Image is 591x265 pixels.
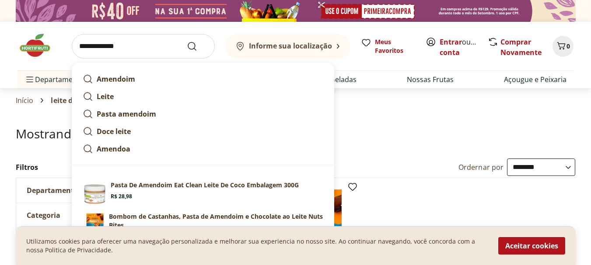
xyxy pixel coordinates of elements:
span: ou [440,37,479,58]
a: Nossas Frutas [407,74,454,85]
span: Departamento [27,186,78,195]
a: Amendoa [79,140,327,158]
span: 0 [567,42,570,50]
input: search [72,34,215,59]
a: Pasta amendoim [79,105,327,123]
button: Aceitar cookies [498,237,565,255]
b: Informe sua localização [249,41,332,51]
strong: Amendoa [97,144,130,154]
a: Amendoim [79,70,327,88]
button: Departamento [16,178,147,203]
strong: Pasta amendoim [97,109,156,119]
span: R$ 28,98 [111,193,132,200]
strong: Amendoim [97,74,135,84]
span: Meus Favoritos [375,38,415,55]
a: PrincipalPasta De Amendoim Eat Clean Leite De Coco Embalagem 300GR$ 28,98 [79,177,327,209]
strong: Doce leite [97,127,131,136]
a: Leite [79,88,327,105]
p: Bombom de Castanhas, Pasta de Amendoim e Chocolate ao Leite Nuts Bites [109,212,323,230]
label: Ordernar por [458,162,504,172]
a: Criar conta [440,37,488,57]
img: Principal [83,181,107,205]
a: Entrar [440,37,462,47]
a: Comprar Novamente [500,37,542,57]
a: Início [16,96,34,104]
span: Departamentos [24,69,87,90]
button: Informe sua localização [225,34,350,59]
button: Submit Search [187,41,208,52]
h2: Filtros [16,158,148,176]
button: Categoria [16,203,147,227]
a: PrincipalBombom de Castanhas, Pasta de Amendoim e Chocolate ao Leite Nuts BitesR$ 13,99 [79,209,327,244]
button: Carrinho [553,36,574,57]
a: Doce leite [79,123,327,140]
button: Menu [24,69,35,90]
a: Açougue e Peixaria [504,74,567,85]
span: leite de [PERSON_NAME] [51,96,136,104]
span: Categoria [27,211,60,220]
p: Utilizamos cookies para oferecer uma navegação personalizada e melhorar sua experiencia no nosso ... [26,237,488,255]
h1: Mostrando resultados para: [16,127,576,141]
img: Principal [83,212,107,237]
a: Meus Favoritos [361,38,415,55]
img: Hortifruti [17,32,61,59]
strong: Leite [97,92,114,101]
p: Pasta De Amendoim Eat Clean Leite De Coco Embalagem 300G [111,181,299,189]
